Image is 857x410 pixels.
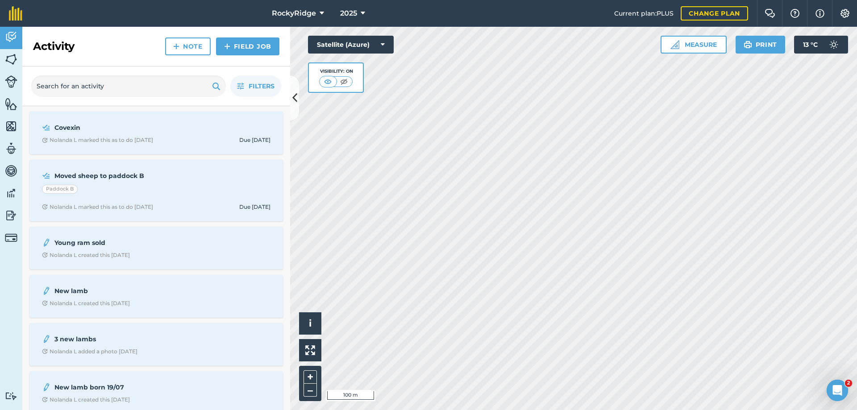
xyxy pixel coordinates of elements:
[54,171,196,181] strong: Moved sheep to paddock B
[340,8,357,19] span: 2025
[840,9,850,18] img: A cog icon
[304,384,317,397] button: –
[670,40,679,49] img: Ruler icon
[54,123,196,133] strong: Covexin
[239,137,270,144] div: Due [DATE]
[5,232,17,244] img: svg+xml;base64,PD94bWwgdmVyc2lvbj0iMS4wIiBlbmNvZGluZz0idXRmLTgiPz4KPCEtLSBHZW5lcmF0b3I6IEFkb2JlIE...
[5,209,17,222] img: svg+xml;base64,PD94bWwgdmVyc2lvbj0iMS4wIiBlbmNvZGluZz0idXRmLTgiPz4KPCEtLSBHZW5lcmF0b3I6IEFkb2JlIE...
[765,9,775,18] img: Two speech bubbles overlapping with the left bubble in the forefront
[212,81,220,91] img: svg+xml;base64,PHN2ZyB4bWxucz0iaHR0cDovL3d3dy53My5vcmcvMjAwMC9zdmciIHdpZHRoPSIxOSIgaGVpZ2h0PSIyNC...
[5,392,17,400] img: svg+xml;base64,PD94bWwgdmVyc2lvbj0iMS4wIiBlbmNvZGluZz0idXRmLTgiPz4KPCEtLSBHZW5lcmF0b3I6IEFkb2JlIE...
[305,345,315,355] img: Four arrows, one pointing top left, one top right, one bottom right and the last bottom left
[304,370,317,384] button: +
[35,232,278,264] a: Young ram soldClock with arrow pointing clockwiseNolanda L created this [DATE]
[224,41,230,52] img: svg+xml;base64,PHN2ZyB4bWxucz0iaHR0cDovL3d3dy53My5vcmcvMjAwMC9zdmciIHdpZHRoPSIxNCIgaGVpZ2h0PSIyNC...
[42,382,51,393] img: svg+xml;base64,PD94bWwgdmVyc2lvbj0iMS4wIiBlbmNvZGluZz0idXRmLTgiPz4KPCEtLSBHZW5lcmF0b3I6IEFkb2JlIE...
[42,185,78,194] div: Paddock B
[31,75,226,97] input: Search for an activity
[661,36,727,54] button: Measure
[322,77,333,86] img: svg+xml;base64,PHN2ZyB4bWxucz0iaHR0cDovL3d3dy53My5vcmcvMjAwMC9zdmciIHdpZHRoPSI1MCIgaGVpZ2h0PSI0MC...
[35,117,278,149] a: CovexinClock with arrow pointing clockwiseNolanda L marked this as to do [DATE]Due [DATE]
[5,97,17,111] img: svg+xml;base64,PHN2ZyB4bWxucz0iaHR0cDovL3d3dy53My5vcmcvMjAwMC9zdmciIHdpZHRoPSI1NiIgaGVpZ2h0PSI2MC...
[42,203,153,211] div: Nolanda L marked this as to do [DATE]
[42,170,50,181] img: svg+xml;base64,PD94bWwgdmVyc2lvbj0iMS4wIiBlbmNvZGluZz0idXRmLTgiPz4KPCEtLSBHZW5lcmF0b3I6IEFkb2JlIE...
[827,380,848,401] iframe: Intercom live chat
[42,286,51,296] img: svg+xml;base64,PD94bWwgdmVyc2lvbj0iMS4wIiBlbmNvZGluZz0idXRmLTgiPz4KPCEtLSBHZW5lcmF0b3I6IEFkb2JlIE...
[35,328,278,360] a: 3 new lambsClock with arrow pointing clockwiseNolanda L added a photo [DATE]
[42,204,48,210] img: Clock with arrow pointing clockwise
[230,75,281,97] button: Filters
[299,312,321,335] button: i
[5,120,17,133] img: svg+xml;base64,PHN2ZyB4bWxucz0iaHR0cDovL3d3dy53My5vcmcvMjAwMC9zdmciIHdpZHRoPSI1NiIgaGVpZ2h0PSI2MC...
[681,6,748,21] a: Change plan
[42,252,130,259] div: Nolanda L created this [DATE]
[5,30,17,44] img: svg+xml;base64,PD94bWwgdmVyc2lvbj0iMS4wIiBlbmNvZGluZz0idXRmLTgiPz4KPCEtLSBHZW5lcmF0b3I6IEFkb2JlIE...
[42,348,48,354] img: Clock with arrow pointing clockwise
[736,36,786,54] button: Print
[338,77,349,86] img: svg+xml;base64,PHN2ZyB4bWxucz0iaHR0cDovL3d3dy53My5vcmcvMjAwMC9zdmciIHdpZHRoPSI1MCIgaGVpZ2h0PSI0MC...
[308,36,394,54] button: Satellite (Azure)
[794,36,848,54] button: 13 °C
[815,8,824,19] img: svg+xml;base64,PHN2ZyB4bWxucz0iaHR0cDovL3d3dy53My5vcmcvMjAwMC9zdmciIHdpZHRoPSIxNyIgaGVpZ2h0PSIxNy...
[42,348,137,355] div: Nolanda L added a photo [DATE]
[42,137,48,143] img: Clock with arrow pointing clockwise
[614,8,674,18] span: Current plan : PLUS
[239,203,270,211] div: Due [DATE]
[42,300,48,306] img: Clock with arrow pointing clockwise
[744,39,752,50] img: svg+xml;base64,PHN2ZyB4bWxucz0iaHR0cDovL3d3dy53My5vcmcvMjAwMC9zdmciIHdpZHRoPSIxOSIgaGVpZ2h0PSIyNC...
[249,81,275,91] span: Filters
[42,300,130,307] div: Nolanda L created this [DATE]
[216,37,279,55] a: Field Job
[35,165,278,216] a: Moved sheep to paddock BPaddock BClock with arrow pointing clockwiseNolanda L marked this as to d...
[35,377,278,409] a: New lamb born 19/07Clock with arrow pointing clockwiseNolanda L created this [DATE]
[42,137,153,144] div: Nolanda L marked this as to do [DATE]
[5,142,17,155] img: svg+xml;base64,PD94bWwgdmVyc2lvbj0iMS4wIiBlbmNvZGluZz0idXRmLTgiPz4KPCEtLSBHZW5lcmF0b3I6IEFkb2JlIE...
[42,122,50,133] img: svg+xml;base64,PD94bWwgdmVyc2lvbj0iMS4wIiBlbmNvZGluZz0idXRmLTgiPz4KPCEtLSBHZW5lcmF0b3I6IEFkb2JlIE...
[42,397,48,402] img: Clock with arrow pointing clockwise
[9,6,22,21] img: fieldmargin Logo
[54,238,196,248] strong: Young ram sold
[165,37,211,55] a: Note
[825,36,843,54] img: svg+xml;base64,PD94bWwgdmVyc2lvbj0iMS4wIiBlbmNvZGluZz0idXRmLTgiPz4KPCEtLSBHZW5lcmF0b3I6IEFkb2JlIE...
[5,186,17,200] img: svg+xml;base64,PD94bWwgdmVyc2lvbj0iMS4wIiBlbmNvZGluZz0idXRmLTgiPz4KPCEtLSBHZW5lcmF0b3I6IEFkb2JlIE...
[42,396,130,403] div: Nolanda L created this [DATE]
[5,164,17,178] img: svg+xml;base64,PD94bWwgdmVyc2lvbj0iMS4wIiBlbmNvZGluZz0idXRmLTgiPz4KPCEtLSBHZW5lcmF0b3I6IEFkb2JlIE...
[54,334,196,344] strong: 3 new lambs
[54,286,196,296] strong: New lamb
[42,334,51,344] img: svg+xml;base64,PD94bWwgdmVyc2lvbj0iMS4wIiBlbmNvZGluZz0idXRmLTgiPz4KPCEtLSBHZW5lcmF0b3I6IEFkb2JlIE...
[790,9,800,18] img: A question mark icon
[5,75,17,88] img: svg+xml;base64,PD94bWwgdmVyc2lvbj0iMS4wIiBlbmNvZGluZz0idXRmLTgiPz4KPCEtLSBHZW5lcmF0b3I6IEFkb2JlIE...
[54,382,196,392] strong: New lamb born 19/07
[272,8,316,19] span: RockyRidge
[845,380,852,387] span: 2
[35,280,278,312] a: New lambClock with arrow pointing clockwiseNolanda L created this [DATE]
[319,68,353,75] div: Visibility: On
[173,41,179,52] img: svg+xml;base64,PHN2ZyB4bWxucz0iaHR0cDovL3d3dy53My5vcmcvMjAwMC9zdmciIHdpZHRoPSIxNCIgaGVpZ2h0PSIyNC...
[803,36,818,54] span: 13 ° C
[42,237,51,248] img: svg+xml;base64,PD94bWwgdmVyc2lvbj0iMS4wIiBlbmNvZGluZz0idXRmLTgiPz4KPCEtLSBHZW5lcmF0b3I6IEFkb2JlIE...
[5,53,17,66] img: svg+xml;base64,PHN2ZyB4bWxucz0iaHR0cDovL3d3dy53My5vcmcvMjAwMC9zdmciIHdpZHRoPSI1NiIgaGVpZ2h0PSI2MC...
[42,252,48,258] img: Clock with arrow pointing clockwise
[309,318,312,329] span: i
[33,39,75,54] h2: Activity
